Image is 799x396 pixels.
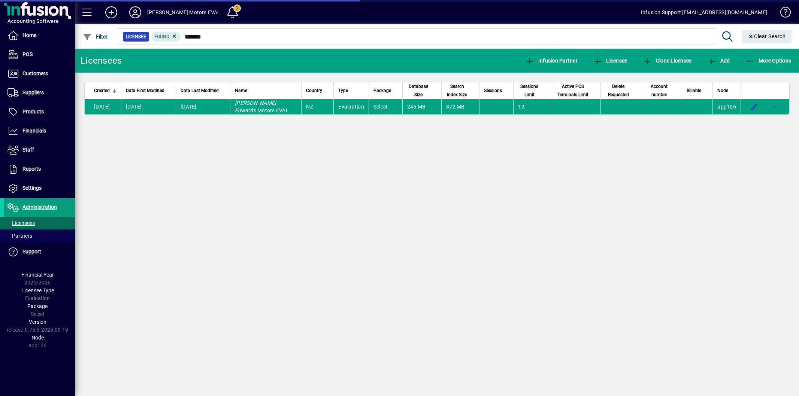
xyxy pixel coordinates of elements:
[181,86,219,95] span: Data Last Modified
[744,54,793,67] button: More Options
[4,122,75,140] a: Financials
[369,99,402,114] td: Select
[338,86,348,95] span: Type
[4,26,75,45] a: Home
[338,86,364,95] div: Type
[301,99,333,114] td: NZ
[446,82,475,99] div: Search Index Size
[126,86,164,95] span: Data First Modified
[441,99,479,114] td: 372 MB
[121,99,176,114] td: [DATE]
[235,86,247,95] span: Name
[22,147,34,153] span: Staff
[402,99,441,114] td: 245 MB
[123,6,147,19] button: Profile
[648,82,678,99] div: Account number
[717,86,728,95] span: Node
[83,34,108,40] span: Filter
[4,217,75,229] a: Licensees
[4,243,75,261] a: Support
[4,83,75,102] a: Suppliers
[643,58,691,64] span: Clone Licensee
[126,33,146,40] span: Licensee
[235,86,297,95] div: Name
[518,82,547,99] div: Sessions Limit
[557,82,596,99] div: Active POS Terminals Limit
[85,99,121,114] td: [DATE]
[4,229,75,242] a: Partners
[525,58,578,64] span: Infusion Partner
[717,104,736,110] span: app106.prod.infusionbusinesssoftware.com
[591,54,629,67] button: Licensee
[748,33,786,39] span: Clear Search
[22,70,48,76] span: Customers
[4,64,75,83] a: Customers
[22,185,42,191] span: Settings
[235,107,241,113] em: Ed
[513,99,551,114] td: 12
[407,82,430,99] span: Database Size
[446,82,468,99] span: Search Index Size
[181,86,226,95] div: Data Last Modified
[27,303,48,309] span: Package
[705,54,732,67] button: Add
[768,101,780,113] button: More options
[687,86,701,95] span: Billable
[126,86,171,95] div: Data First Modified
[22,166,41,172] span: Reports
[641,6,767,18] div: Infusion Support [EMAIL_ADDRESS][DOMAIN_NAME]
[235,100,289,113] span: wards Motors EVAL
[4,103,75,121] a: Products
[7,233,32,239] span: Partners
[373,86,398,95] div: Package
[22,249,41,255] span: Support
[21,287,54,293] span: Licensee Type
[407,82,437,99] div: Database Size
[4,45,75,64] a: POS
[81,55,122,67] div: Licensees
[484,86,509,95] div: Sessions
[605,82,631,99] span: Delete Requested
[22,204,57,210] span: Administration
[22,128,46,134] span: Financials
[333,99,369,114] td: Evaluation
[373,86,391,95] span: Package
[4,141,75,159] a: Staff
[648,82,671,99] span: Account number
[748,101,760,113] button: Edit
[94,86,110,95] span: Created
[557,82,589,99] span: Active POS Terminals Limit
[29,319,46,325] span: Version
[99,6,123,19] button: Add
[746,58,792,64] span: More Options
[775,1,790,26] a: Knowledge Base
[641,54,693,67] button: Clone Licensee
[147,6,220,18] div: [PERSON_NAME] Motors EVAL
[21,272,54,278] span: Financial Year
[151,32,181,42] mat-chip: Found Status: Found
[306,86,329,95] div: Country
[22,32,36,38] span: Home
[593,58,627,64] span: Licensee
[306,86,322,95] span: Country
[707,58,730,64] span: Add
[687,86,708,95] div: Billable
[4,179,75,198] a: Settings
[742,30,792,43] button: Clear
[605,82,638,99] div: Delete Requested
[22,109,44,115] span: Products
[484,86,502,95] span: Sessions
[4,160,75,179] a: Reports
[22,89,44,95] span: Suppliers
[7,220,35,226] span: Licensees
[176,99,230,114] td: [DATE]
[523,54,579,67] button: Infusion Partner
[31,335,44,341] span: Node
[81,30,110,43] button: Filter
[22,51,33,57] span: POS
[94,86,116,95] div: Created
[154,34,169,39] span: Found
[717,86,736,95] div: Node
[235,100,276,106] em: [PERSON_NAME]
[518,82,540,99] span: Sessions Limit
